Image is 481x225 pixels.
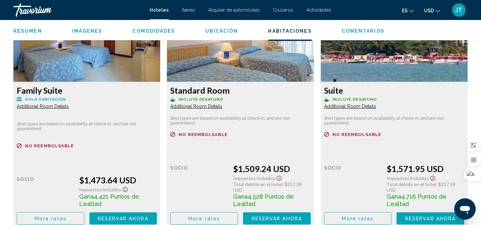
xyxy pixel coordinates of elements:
div: : $257.58 USD [387,181,464,193]
span: Reservar ahora [405,216,456,221]
span: Reservar ahora [98,216,148,221]
button: Habitaciones [268,28,312,34]
span: es [402,8,408,13]
button: Resumen [13,28,42,34]
span: 4,528 Puntos de Lealtad [233,193,294,207]
h3: Suite [324,85,464,95]
span: USD [424,8,434,13]
span: More rates [35,216,66,221]
span: Solo habitación [25,97,66,102]
div: Socio [324,164,382,207]
span: 4,421 Puntos de Lealtad [79,193,139,207]
a: Alquiler de automóviles [209,7,260,13]
a: Hoteles [150,7,169,13]
button: Reservar ahora [89,212,157,225]
button: Ubicación [205,28,238,34]
iframe: Botón para iniciar la ventana de mensajería [454,198,476,220]
span: More rates [188,216,220,221]
h3: Family Suite [17,85,157,95]
button: Comodidades [133,28,175,34]
p: Bed types are based on availability at check-in, and are not guaranteed. [170,116,310,125]
span: 4,716 Puntos de Lealtad [387,193,447,207]
span: Total debido en el hotel [233,181,282,187]
span: Total debido en el hotel [387,181,436,187]
a: Travorium [13,3,143,17]
span: Additional Room Details [324,104,376,109]
span: More rates [342,216,374,221]
button: Reservar ahora [397,212,464,225]
button: Change currency [424,6,440,15]
button: Show Taxes and Fees disclaimer [121,185,129,193]
span: Incluye desayuno [332,97,377,102]
span: Incluye desayuno [179,97,223,102]
span: Impuestos incluidos [79,187,121,192]
p: Bed types are based on availability at check-in, and are not guaranteed. [17,122,157,131]
a: Actividades [307,7,331,13]
button: More rates [17,212,84,225]
span: Gana [79,193,94,200]
button: Show Taxes and Fees disclaimer [275,174,283,181]
h3: Standard Room [170,85,310,95]
span: JT [456,7,463,13]
span: No reembolsable [25,144,74,148]
span: Impuestos incluidos [233,175,275,181]
button: Reservar ahora [243,212,311,225]
div: $1,509.24 USD [233,164,311,174]
span: Impuestos incluidos [387,175,429,181]
div: $1,571.95 USD [387,164,464,174]
div: Socio [170,164,228,207]
span: Gana [233,193,248,200]
button: User Menu [450,3,468,17]
button: Change language [402,6,414,15]
button: More rates [170,212,238,225]
span: Gana [387,193,401,200]
span: Reservar ahora [252,216,302,221]
span: No reembolsable [179,132,228,137]
button: Show Taxes and Fees disclaimer [429,174,437,181]
button: Imágenes [72,28,102,34]
div: $1,473.64 USD [79,175,157,185]
span: Additional Room Details [170,104,222,109]
div: Socio [17,175,74,207]
a: Cruceros [273,7,293,13]
span: No reembolsable [332,132,382,137]
div: : $257.58 USD [233,181,311,193]
button: More rates [324,212,392,225]
p: Bed types are based on availability at check-in, and are not guaranteed. [324,116,464,125]
button: Comentarios [342,28,385,34]
span: Additional Room Details [17,104,69,109]
a: Aéreo [182,7,195,13]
